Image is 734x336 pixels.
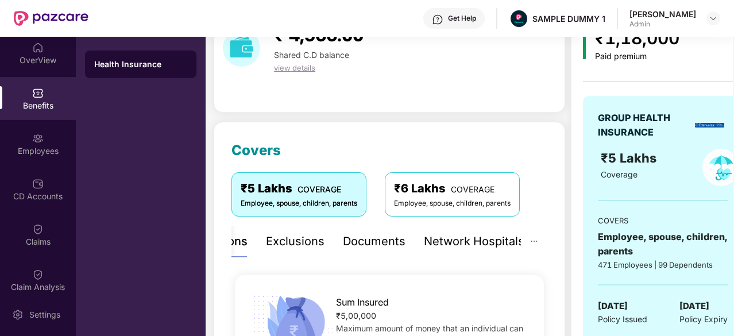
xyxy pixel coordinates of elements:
[530,237,538,245] span: ellipsis
[32,42,44,53] img: svg+xml;base64,PHN2ZyBpZD0iSG9tZSIgeG1sbnM9Imh0dHA6Ly93d3cudzMub3JnLzIwMDAvc3ZnIiB3aWR0aD0iMjAiIG...
[598,259,728,271] div: 471 Employees | 99 Dependents
[601,169,638,179] span: Coverage
[231,142,281,159] span: Covers
[598,111,691,140] div: GROUP HEALTH INSURANCE
[598,299,628,313] span: [DATE]
[598,230,728,258] div: Employee, spouse, children, parents
[451,184,495,194] span: COVERAGE
[336,310,530,322] div: ₹5,00,000
[521,226,547,257] button: ellipsis
[695,123,724,128] img: insurerLogo
[629,20,696,29] div: Admin
[32,178,44,190] img: svg+xml;base64,PHN2ZyBpZD0iQ0RfQWNjb3VudHMiIGRhdGEtbmFtZT0iQ0QgQWNjb3VudHMiIHhtbG5zPSJodHRwOi8vd3...
[595,25,679,52] div: ₹1,18,000
[26,309,64,320] div: Settings
[32,87,44,99] img: svg+xml;base64,PHN2ZyBpZD0iQmVuZWZpdHMiIHhtbG5zPSJodHRwOi8vd3d3LnczLm9yZy8yMDAwL3N2ZyIgd2lkdGg9Ij...
[598,215,728,226] div: COVERS
[266,233,324,250] div: Exclusions
[274,25,364,45] span: ₹ 4,566.00
[223,29,260,67] img: download
[394,180,511,198] div: ₹6 Lakhs
[679,313,728,326] span: Policy Expiry
[14,11,88,26] img: New Pazcare Logo
[601,150,660,165] span: ₹5 Lakhs
[32,269,44,280] img: svg+xml;base64,PHN2ZyBpZD0iQ2xhaW0iIHhtbG5zPSJodHRwOi8vd3d3LnczLm9yZy8yMDAwL3N2ZyIgd2lkdGg9IjIwIi...
[94,59,187,70] div: Health Insurance
[274,63,315,72] span: view details
[32,133,44,144] img: svg+xml;base64,PHN2ZyBpZD0iRW1wbG95ZWVzIiB4bWxucz0iaHR0cDovL3d3dy53My5vcmcvMjAwMC9zdmciIHdpZHRoPS...
[595,52,679,61] div: Paid premium
[583,30,586,59] img: icon
[448,14,476,23] div: Get Help
[709,14,718,23] img: svg+xml;base64,PHN2ZyBpZD0iRHJvcGRvd24tMzJ4MzIiIHhtbG5zPSJodHRwOi8vd3d3LnczLm9yZy8yMDAwL3N2ZyIgd2...
[598,313,647,326] span: Policy Issued
[432,14,443,25] img: svg+xml;base64,PHN2ZyBpZD0iSGVscC0zMngzMiIgeG1sbnM9Imh0dHA6Ly93d3cudzMub3JnLzIwMDAvc3ZnIiB3aWR0aD...
[32,223,44,235] img: svg+xml;base64,PHN2ZyBpZD0iQ2xhaW0iIHhtbG5zPSJodHRwOi8vd3d3LnczLm9yZy8yMDAwL3N2ZyIgd2lkdGg9IjIwIi...
[298,184,341,194] span: COVERAGE
[274,50,349,60] span: Shared C.D balance
[424,233,524,250] div: Network Hospitals
[532,13,605,24] div: SAMPLE DUMMY 1
[241,180,357,198] div: ₹5 Lakhs
[394,198,511,209] div: Employee, spouse, children, parents
[336,295,389,310] span: Sum Insured
[679,299,709,313] span: [DATE]
[12,309,24,320] img: svg+xml;base64,PHN2ZyBpZD0iU2V0dGluZy0yMHgyMCIgeG1sbnM9Imh0dHA6Ly93d3cudzMub3JnLzIwMDAvc3ZnIiB3aW...
[343,233,405,250] div: Documents
[511,10,527,27] img: Pazcare_Alternative_logo-01-01.png
[241,198,357,209] div: Employee, spouse, children, parents
[629,9,696,20] div: [PERSON_NAME]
